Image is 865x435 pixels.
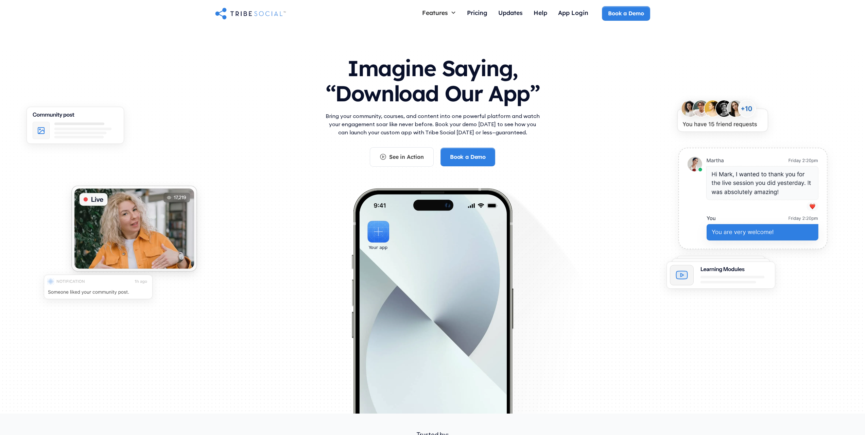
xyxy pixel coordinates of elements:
a: App Login [553,6,594,21]
img: An illustration of push notification [35,268,162,311]
h1: Imagine Saying, “Download Our App” [324,49,541,109]
a: home [215,6,286,20]
img: An illustration of Learning Modules [657,251,784,300]
div: App Login [558,9,588,16]
div: Features [417,6,462,19]
img: An illustration of chat [666,139,839,264]
a: Book a Demo [602,6,650,20]
div: Updates [498,9,523,16]
div: See in Action [389,153,424,161]
p: Bring your community, courses, and content into one powerful platform and watch your engagement s... [324,112,541,136]
div: Your app [369,244,387,251]
div: Features [422,9,448,16]
a: Pricing [462,6,493,21]
a: Book a Demo [440,148,495,166]
div: Pricing [467,9,487,16]
img: An illustration of Community Feed [17,100,133,155]
img: An illustration of New friends requests [666,92,779,146]
a: See in Action [370,147,434,166]
div: Help [534,9,547,16]
a: Help [528,6,553,21]
img: An illustration of Live video [60,178,208,285]
a: Updates [493,6,528,21]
